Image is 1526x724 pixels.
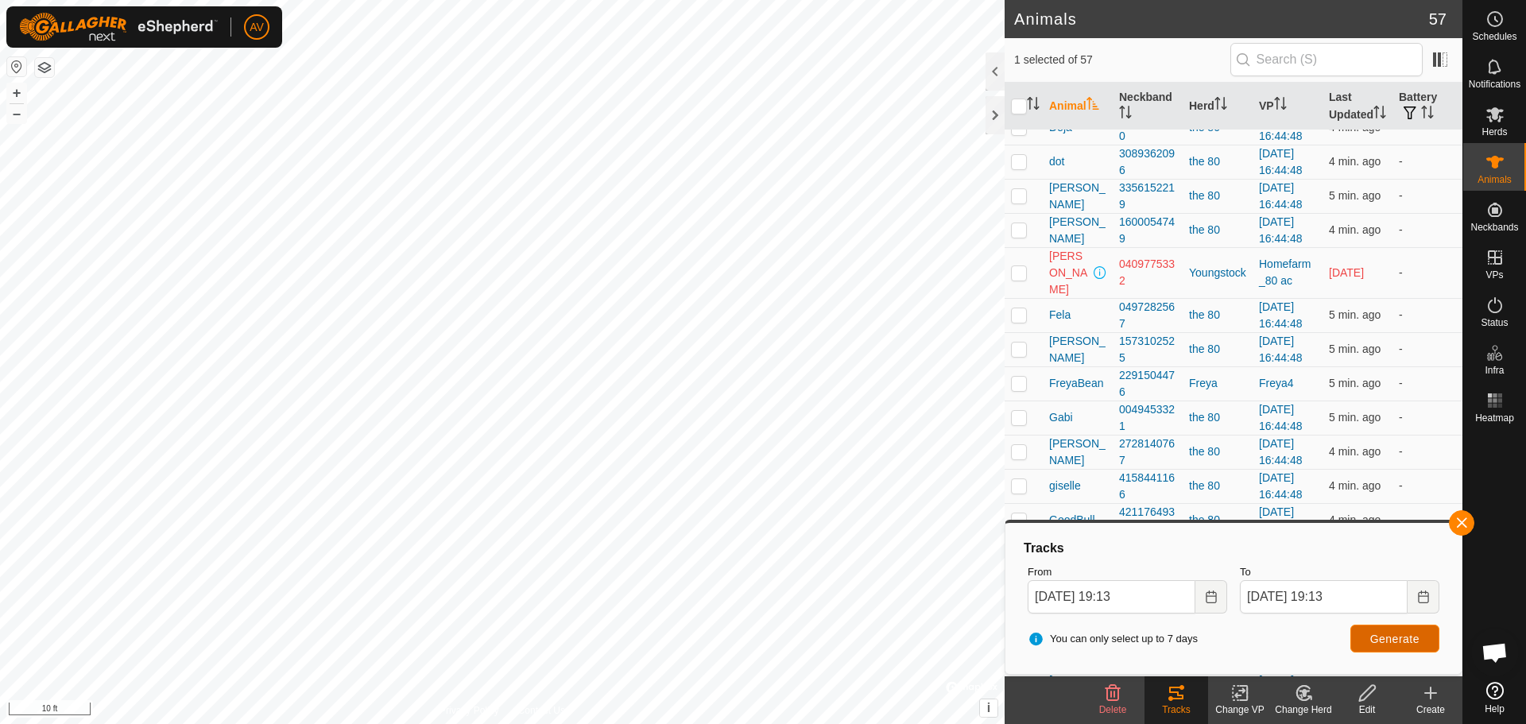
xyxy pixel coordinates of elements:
span: i [987,701,990,714]
p-sorticon: Activate to sort [1214,99,1227,112]
div: 3356152219 [1119,180,1176,213]
a: [DATE] 16:44:48 [1259,471,1303,501]
span: Schedules [1472,32,1516,41]
td: - [1392,435,1462,469]
div: Change Herd [1272,703,1335,717]
label: To [1240,564,1439,580]
span: Sep 17, 2025, 7:08 PM [1329,223,1381,236]
span: GoodBull [1049,512,1095,528]
th: Animal [1043,83,1113,130]
td: - [1392,401,1462,435]
th: Herd [1183,83,1253,130]
p-sorticon: Activate to sort [1373,108,1386,121]
span: Generate [1370,633,1419,645]
div: 3089362096 [1119,145,1176,179]
div: 1573102525 [1119,333,1176,366]
img: Gallagher Logo [19,13,218,41]
button: Reset Map [7,57,26,76]
div: the 80 [1189,443,1246,460]
span: AV [250,19,264,36]
p-sorticon: Activate to sort [1027,99,1040,112]
a: [DATE] 16:44:48 [1259,403,1303,432]
div: 1600054749 [1119,214,1176,247]
div: the 80 [1189,188,1246,204]
a: [DATE] 16:44:48 [1259,215,1303,245]
a: [DATE] 16:44:48 [1259,147,1303,176]
span: [PERSON_NAME] [1049,333,1106,366]
span: Sep 17, 2025, 7:07 PM [1329,343,1381,355]
td: - [1392,366,1462,401]
a: Freya4 [1259,377,1294,389]
button: Map Layers [35,58,54,77]
a: [DATE] 16:44:48 [1259,335,1303,364]
span: You can only select up to 7 days [1028,631,1198,647]
span: dot [1049,153,1064,170]
div: Youngstock [1189,265,1246,281]
td: - [1392,503,1462,537]
span: VPs [1485,270,1503,280]
div: 2291504476 [1119,367,1176,401]
a: Help [1463,676,1526,720]
h2: Animals [1014,10,1429,29]
span: 1 selected of 57 [1014,52,1230,68]
div: Edit [1335,703,1399,717]
th: VP [1253,83,1323,130]
div: 4211764936 [1119,504,1176,537]
span: Infra [1485,366,1504,375]
span: Herds [1481,127,1507,137]
th: Last Updated [1323,83,1392,130]
div: Tracks [1021,539,1446,558]
button: – [7,104,26,123]
span: [PERSON_NAME] [1049,214,1106,247]
span: [PERSON_NAME] [1049,248,1090,298]
label: From [1028,564,1227,580]
div: 4158441166 [1119,470,1176,503]
a: [DATE] 16:44:48 [1259,437,1303,467]
span: Sep 17, 2025, 7:08 PM [1329,377,1381,389]
div: Tracks [1144,703,1208,717]
a: [DATE] 16:44:48 [1259,300,1303,330]
span: Sep 16, 2025, 7:07 AM [1329,266,1364,279]
span: Animals [1478,175,1512,184]
div: Create [1399,703,1462,717]
div: the 80 [1189,307,1246,323]
td: - [1392,179,1462,213]
div: the 80 [1189,409,1246,426]
span: Sep 17, 2025, 7:08 PM [1329,445,1381,458]
th: Neckband [1113,83,1183,130]
div: the 80 [1189,222,1246,238]
p-sorticon: Activate to sort [1086,99,1099,112]
span: Gabi [1049,409,1073,426]
div: 0409775332 [1119,256,1176,289]
span: Sep 17, 2025, 7:08 PM [1329,513,1381,526]
span: Heatmap [1475,413,1514,423]
span: Sep 17, 2025, 7:08 PM [1329,411,1381,424]
a: Contact Us [518,703,565,718]
th: Battery [1392,83,1462,130]
div: Change VP [1208,703,1272,717]
span: Fela [1049,307,1071,323]
span: [PERSON_NAME] [1049,436,1106,469]
span: Sep 17, 2025, 7:08 PM [1329,479,1381,492]
p-sorticon: Activate to sort [1119,108,1132,121]
td: - [1392,332,1462,366]
span: Sep 17, 2025, 7:08 PM [1329,308,1381,321]
td: - [1392,145,1462,179]
td: - [1392,469,1462,503]
a: [DATE] 16:44:48 [1259,505,1303,535]
a: Privacy Policy [440,703,499,718]
p-sorticon: Activate to sort [1274,99,1287,112]
div: Open chat [1471,629,1519,676]
span: 57 [1429,7,1447,31]
button: i [980,699,997,717]
span: Delete [1099,704,1127,715]
div: the 80 [1189,341,1246,358]
a: [DATE] 16:44:48 [1259,113,1303,142]
span: Help [1485,704,1505,714]
td: - [1392,213,1462,247]
input: Search (S) [1230,43,1423,76]
span: Sep 17, 2025, 7:08 PM [1329,155,1381,168]
a: [DATE] 16:44:48 [1259,181,1303,211]
div: 0497282567 [1119,299,1176,332]
span: Neckbands [1470,223,1518,232]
